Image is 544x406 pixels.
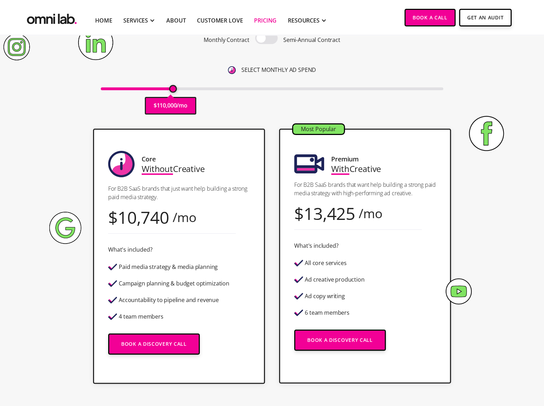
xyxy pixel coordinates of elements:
[288,16,320,25] div: RESOURCES
[119,297,219,303] div: Accountability to pipeline and revenue
[459,9,512,26] a: Get An Audit
[254,16,277,25] a: Pricing
[142,154,155,164] div: Core
[305,277,364,283] div: Ad creative production
[305,310,350,316] div: 6 team members
[293,124,344,134] div: Most Popular
[177,101,187,110] p: /mo
[119,264,218,270] div: Paid media strategy & media planning
[294,209,304,218] div: $
[241,65,316,75] p: SELECT MONTHLY AD SPEND
[108,333,200,355] a: Book a Discovery Call
[294,330,386,351] a: Book a Discovery Call
[283,35,340,45] p: Semi-Annual Contract
[123,16,148,25] div: SERVICES
[108,245,152,254] div: What's included?
[294,180,436,197] p: For B2B SaaS brands that want help building a strong paid media strategy with high-performing ad ...
[25,9,78,26] a: home
[305,293,345,299] div: Ad copy writing
[417,324,544,406] iframe: Chat Widget
[166,16,186,25] a: About
[359,209,383,218] div: /mo
[154,101,157,110] p: $
[119,314,163,320] div: 4 team members
[294,241,338,251] div: What's included?
[142,163,173,174] span: Without
[331,164,381,173] div: Creative
[331,154,359,164] div: Premium
[108,213,118,222] div: $
[118,213,169,222] div: 10,740
[331,163,349,174] span: With
[228,66,236,74] img: 6410812402e99d19b372aa32_omni-nav-info.svg
[25,9,78,26] img: Omni Lab: B2B SaaS Demand Generation Agency
[156,101,177,110] p: 110,000
[197,16,243,25] a: Customer Love
[119,281,229,287] div: Campaign planning & budget optimization
[304,209,355,218] div: 13,425
[108,184,250,201] p: For B2B SaaS brands that just want help building a strong paid media strategy.
[173,213,197,222] div: /mo
[305,260,346,266] div: All core services
[404,9,456,26] a: Book a Call
[142,164,205,173] div: Creative
[95,16,112,25] a: Home
[204,35,249,45] p: Monthly Contract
